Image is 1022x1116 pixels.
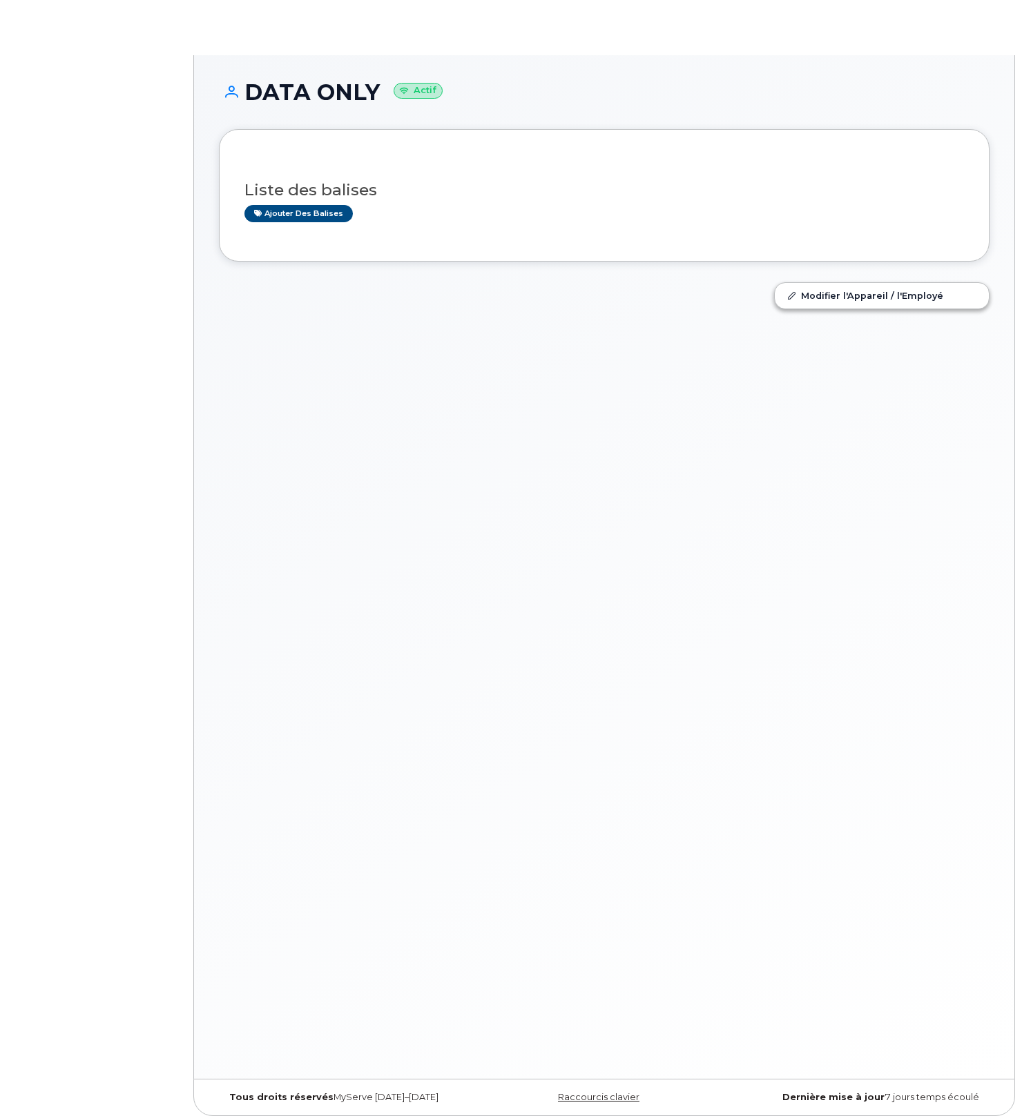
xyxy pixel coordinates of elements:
[244,182,964,199] h3: Liste des balises
[219,80,990,104] h1: DATA ONLY
[775,283,989,308] a: Modifier l'Appareil / l'Employé
[219,1092,476,1103] div: MyServe [DATE]–[DATE]
[229,1092,334,1102] strong: Tous droits réservés
[394,83,443,99] small: Actif
[782,1092,885,1102] strong: Dernière mise à jour
[244,205,353,222] a: Ajouter des balises
[558,1092,639,1102] a: Raccourcis clavier
[733,1092,990,1103] div: 7 jours temps écoulé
